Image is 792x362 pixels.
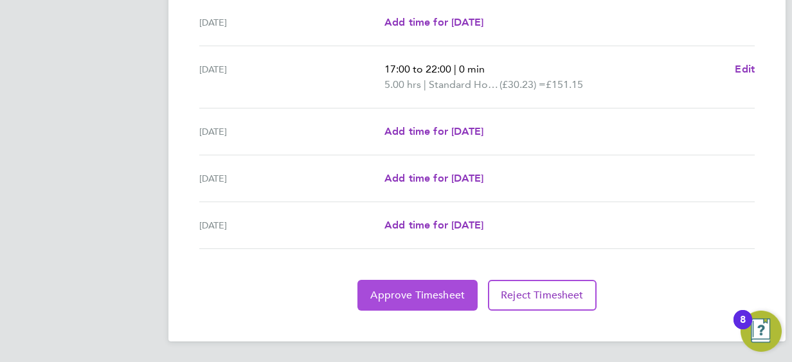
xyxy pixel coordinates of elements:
div: [DATE] [199,124,384,139]
span: Add time for [DATE] [384,16,483,28]
span: Reject Timesheet [501,289,584,302]
span: Add time for [DATE] [384,172,483,184]
button: Approve Timesheet [357,280,478,311]
div: [DATE] [199,171,384,186]
div: 8 [740,320,746,336]
span: (£30.23) = [500,78,546,90]
a: Add time for [DATE] [384,124,483,139]
button: Open Resource Center, 8 new notifications [741,311,782,352]
button: Reject Timesheet [488,280,597,311]
span: Standard Hourly [429,77,500,92]
span: £151.15 [546,78,583,90]
div: [DATE] [199,218,384,233]
span: 0 min [459,63,485,75]
span: | [424,78,426,90]
div: [DATE] [199,62,384,92]
div: [DATE] [199,15,384,30]
a: Add time for [DATE] [384,15,483,30]
span: Edit [735,63,755,75]
span: | [454,63,456,75]
span: 5.00 hrs [384,78,421,90]
a: Edit [735,62,755,77]
span: Add time for [DATE] [384,219,483,231]
span: Add time for [DATE] [384,125,483,137]
a: Add time for [DATE] [384,171,483,186]
a: Add time for [DATE] [384,218,483,233]
span: 17:00 to 22:00 [384,63,451,75]
span: Approve Timesheet [370,289,465,302]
